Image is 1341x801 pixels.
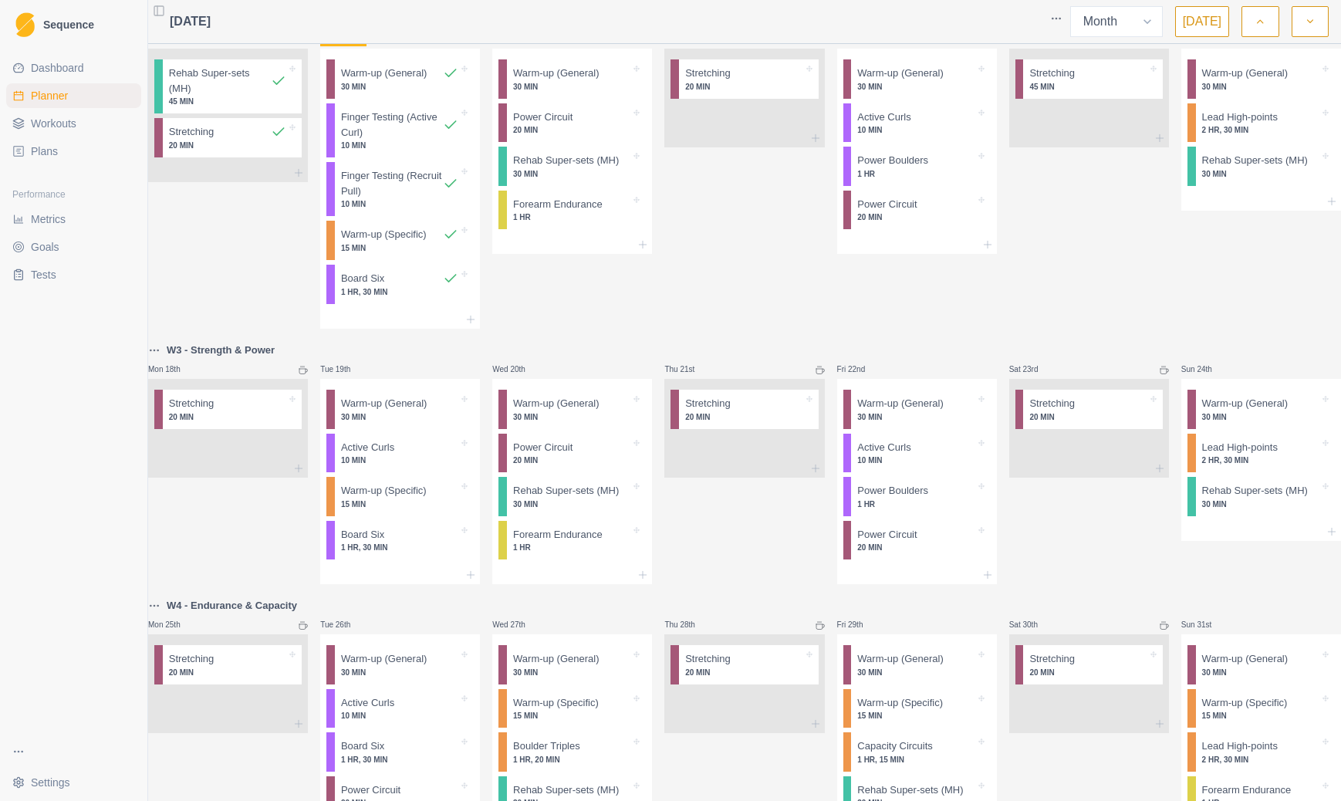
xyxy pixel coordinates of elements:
[1181,363,1228,375] p: Sun 24th
[341,198,458,210] p: 10 MIN
[513,527,603,542] p: Forearm Endurance
[513,411,630,423] p: 30 MIN
[1015,59,1163,99] div: Stretching45 MIN
[513,738,580,754] p: Boulder Triples
[1175,6,1229,37] button: [DATE]
[685,411,802,423] p: 20 MIN
[843,732,991,772] div: Capacity Circuits1 HR, 15 MIN
[1202,651,1288,667] p: Warm-up (General)
[513,153,619,168] p: Rehab Super-sets (MH)
[513,483,619,499] p: Rehab Super-sets (MH)
[326,265,474,304] div: Board Six1 HR, 30 MIN
[31,116,76,131] span: Workouts
[1009,363,1056,375] p: Sat 23rd
[326,521,474,560] div: Board Six1 HR, 30 MIN
[843,59,991,99] div: Warm-up (General)30 MIN
[498,103,646,143] div: Power Circuit20 MIN
[341,227,427,242] p: Warm-up (Specific)
[857,499,975,510] p: 1 HR
[154,645,302,684] div: Stretching20 MIN
[341,110,443,140] p: Finger Testing (Active Curl)
[326,732,474,772] div: Board Six1 HR, 30 MIN
[1202,738,1278,754] p: Lead High-points
[341,527,384,542] p: Board Six
[498,147,646,186] div: Rehab Super-sets (MH)30 MIN
[6,139,141,164] a: Plans
[1187,477,1335,516] div: Rehab Super-sets (MH)30 MIN
[31,211,66,227] span: Metrics
[1202,411,1319,423] p: 30 MIN
[1202,153,1308,168] p: Rehab Super-sets (MH)
[341,651,427,667] p: Warm-up (General)
[169,667,286,678] p: 20 MIN
[857,542,975,553] p: 20 MIN
[843,103,991,143] div: Active Curls10 MIN
[341,710,458,722] p: 10 MIN
[513,124,630,136] p: 20 MIN
[1029,651,1075,667] p: Stretching
[170,12,211,31] span: [DATE]
[857,124,975,136] p: 10 MIN
[685,396,731,411] p: Stretching
[513,754,630,766] p: 1 HR, 20 MIN
[169,124,214,140] p: Stretching
[169,411,286,423] p: 20 MIN
[341,483,427,499] p: Warm-up (Specific)
[685,667,802,678] p: 20 MIN
[1187,689,1335,728] div: Warm-up (Specific)15 MIN
[1202,754,1319,766] p: 2 HR, 30 MIN
[326,162,474,216] div: Finger Testing (Recruit Pull)10 MIN
[6,83,141,108] a: Planner
[670,390,818,429] div: Stretching20 MIN
[6,262,141,287] a: Tests
[843,191,991,230] div: Power Circuit20 MIN
[169,96,286,107] p: 45 MIN
[326,221,474,260] div: Warm-up (Specific)15 MIN
[341,542,458,553] p: 1 HR, 30 MIN
[843,147,991,186] div: Power Boulders1 HR
[857,483,928,499] p: Power Boulders
[857,197,917,212] p: Power Circuit
[857,411,975,423] p: 30 MIN
[857,211,975,223] p: 20 MIN
[341,782,400,798] p: Power Circuit
[857,66,943,81] p: Warm-up (General)
[513,651,599,667] p: Warm-up (General)
[513,695,599,711] p: Warm-up (Specific)
[1015,390,1163,429] div: Stretching20 MIN
[326,689,474,728] div: Active Curls10 MIN
[6,770,141,795] button: Settings
[326,103,474,157] div: Finger Testing (Active Curl)10 MIN
[31,267,56,282] span: Tests
[169,396,214,411] p: Stretching
[1187,390,1335,429] div: Warm-up (General)30 MIN
[498,732,646,772] div: Boulder Triples1 HR, 20 MIN
[167,598,297,613] p: W4 - Endurance & Capacity
[1202,782,1292,798] p: Forearm Endurance
[169,140,286,151] p: 20 MIN
[1202,396,1288,411] p: Warm-up (General)
[6,56,141,80] a: Dashboard
[843,477,991,516] div: Power Boulders1 HR
[670,645,818,684] div: Stretching20 MIN
[1009,619,1056,630] p: Sat 30th
[154,59,302,113] div: Rehab Super-sets (MH)45 MIN
[341,168,443,198] p: Finger Testing (Recruit Pull)
[341,411,458,423] p: 30 MIN
[513,440,573,455] p: Power Circuit
[326,390,474,429] div: Warm-up (General)30 MIN
[857,667,975,678] p: 30 MIN
[1187,103,1335,143] div: Lead High-points2 HR, 30 MIN
[31,144,58,159] span: Plans
[6,235,141,259] a: Goals
[513,667,630,678] p: 30 MIN
[670,59,818,99] div: Stretching20 MIN
[492,363,539,375] p: Wed 20th
[6,207,141,232] a: Metrics
[1202,66,1288,81] p: Warm-up (General)
[857,710,975,722] p: 15 MIN
[341,455,458,466] p: 10 MIN
[341,140,458,151] p: 10 MIN
[1187,645,1335,684] div: Warm-up (General)30 MIN
[1202,81,1319,93] p: 30 MIN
